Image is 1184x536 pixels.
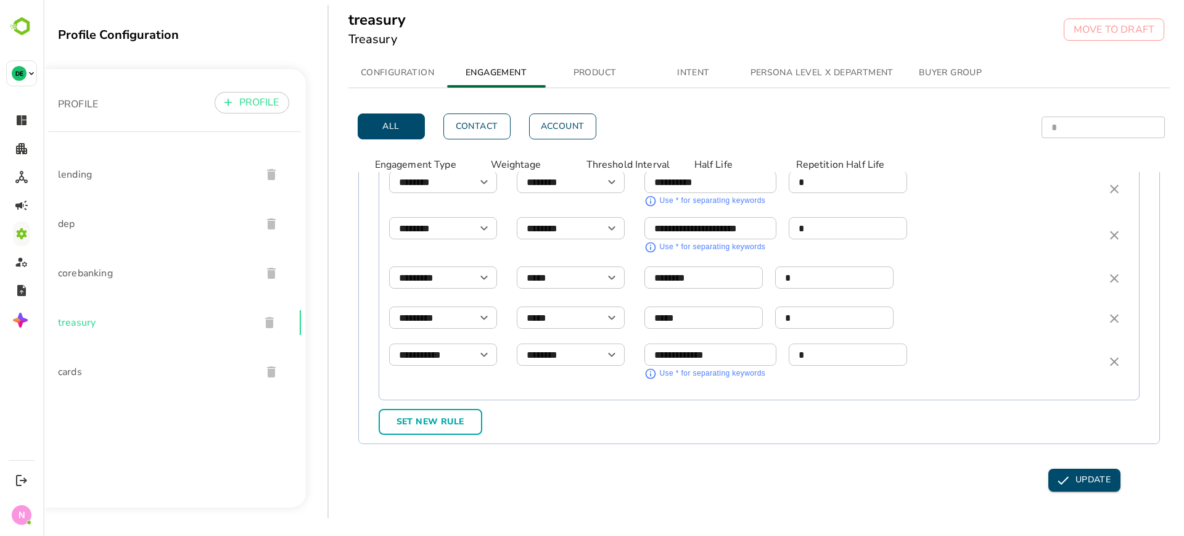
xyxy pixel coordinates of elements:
button: MOVE TO DRAFT [1021,19,1121,41]
div: Use * for separating keywords [617,368,723,380]
div: treasury [5,298,258,347]
button: Open [560,346,577,363]
button: Open [432,220,450,237]
button: Open [432,346,450,363]
p: PROFILE [15,97,55,112]
div: Profile Configuration [15,27,263,43]
span: CONFIGURATION [313,65,397,81]
p: Threshold Interval [543,157,651,172]
button: Logout [13,472,30,489]
button: Open [560,220,577,237]
button: Open [432,269,450,286]
p: Half Life [651,157,738,172]
div: N [12,505,31,525]
p: PROFILE [196,95,236,110]
button: Set New Rule [335,409,439,435]
span: corebanking [15,266,208,281]
span: ENGAGEMENT [411,65,495,81]
span: UPDATE [1015,472,1067,488]
span: treasury [15,315,207,330]
button: PROFILE [171,92,246,113]
span: dep [15,216,208,231]
span: cards [15,365,208,379]
button: Open [560,309,577,326]
div: Use * for separating keywords [617,241,723,254]
p: Repetition Half Life [753,157,869,172]
span: lending [15,167,208,182]
span: BUYER GROUP [865,65,949,81]
button: Open [432,309,450,326]
button: UPDATE [1005,469,1077,492]
div: Use * for separating keywords [617,195,723,207]
span: PERSONA LEVEL X DEPARTMENT [707,65,850,81]
p: MOVE TO DRAFT [1030,22,1111,37]
span: Set New Rule [346,414,429,430]
span: PRODUCT [510,65,594,81]
p: Engagement Type [332,157,448,172]
button: Open [432,173,450,191]
span: INTENT [609,65,693,81]
div: corebanking [5,249,258,298]
button: Account [486,113,553,139]
p: Weightage [448,157,534,172]
div: cards [5,347,258,397]
div: dep [5,199,258,249]
img: BambooboxLogoMark.f1c84d78b4c51b1a7b5f700c9845e183.svg [6,15,38,38]
button: Open [560,269,577,286]
div: simple tabs [305,58,1127,88]
div: lending [5,150,258,199]
button: All [314,113,382,139]
button: Open [560,173,577,191]
h6: Treasury [305,30,363,49]
button: Contact [400,113,467,139]
h5: treasury [305,10,363,30]
div: DE [12,66,27,81]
